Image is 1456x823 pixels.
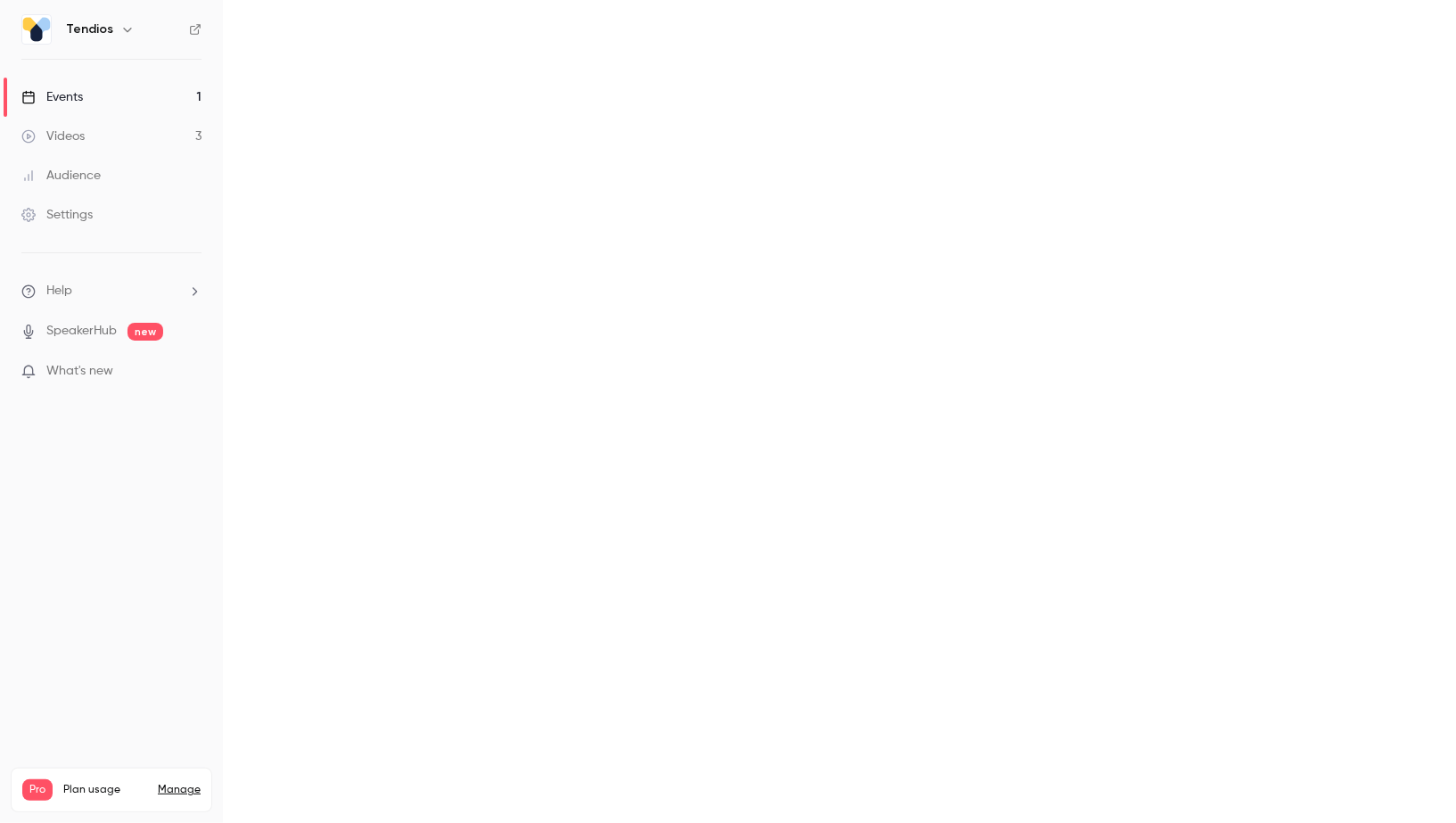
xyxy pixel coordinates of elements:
[22,15,51,44] img: Tendios
[21,167,101,185] div: Audience
[46,282,72,300] span: Help
[21,88,83,106] div: Events
[66,21,113,38] h6: Tendios
[46,362,113,381] span: What's new
[21,282,202,300] li: help-dropdown-opener
[128,323,163,341] span: new
[22,779,53,801] span: Pro
[21,128,85,145] div: Videos
[63,783,147,797] span: Plan usage
[46,322,117,341] a: SpeakerHub
[21,206,93,224] div: Settings
[158,783,201,797] a: Manage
